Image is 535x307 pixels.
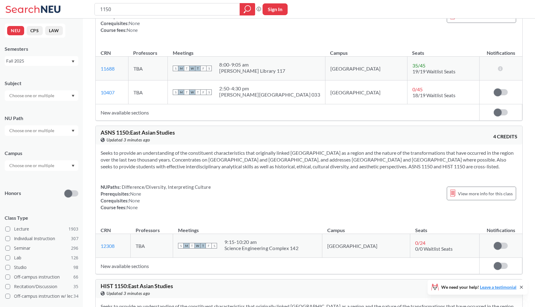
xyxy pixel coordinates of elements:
span: F [201,66,206,71]
input: Choose one or multiple [6,92,58,99]
span: We need your help! [441,285,516,289]
button: NEU [7,26,24,35]
label: Studio [5,263,78,271]
th: Notifications [480,43,522,57]
div: NUPaths: Prerequisites: Corequisites: Course fees: [101,184,211,211]
span: M [178,66,184,71]
th: Meetings [168,43,325,57]
span: 0 / 24 [415,240,425,246]
span: None [129,20,140,26]
span: Class Type [5,214,78,221]
span: S [173,89,178,95]
div: Semesters [5,45,78,52]
div: CRN [101,227,111,234]
span: 18/19 Waitlist Seats [412,92,455,98]
th: Campus [325,43,407,57]
div: CRN [101,50,111,56]
label: Recitation/Discussion [5,283,78,291]
span: 0 / 45 [412,86,423,92]
svg: magnifying glass [244,5,251,14]
a: 11688 [101,66,115,71]
span: Difference/Diversity, Interpreting Culture [121,184,211,190]
td: TBA [131,234,173,258]
span: F [201,89,206,95]
input: Choose one or multiple [6,127,58,134]
span: None [130,191,141,197]
span: 296 [71,245,78,252]
div: magnifying glass [240,3,255,15]
div: Fall 2025 [6,58,71,64]
button: CPS [27,26,43,35]
span: None [127,205,138,210]
span: ASNS 1150 : East Asian Studies [101,129,175,136]
div: 2:50 - 4:30 pm [219,85,320,92]
th: Professors [128,43,168,57]
span: 35 [73,283,78,290]
span: 307 [71,235,78,242]
div: Dropdown arrow [5,160,78,171]
td: [GEOGRAPHIC_DATA] [325,80,407,104]
p: Honors [5,190,21,197]
div: 8:00 - 9:05 am [219,62,285,68]
span: T [184,66,189,71]
span: T [184,89,189,95]
th: Notifications [480,221,522,234]
td: [GEOGRAPHIC_DATA] [325,57,407,80]
span: Updated 3 minutes ago [107,290,150,297]
td: [GEOGRAPHIC_DATA] [322,234,410,258]
a: Leave a testimonial [480,284,516,290]
span: S [178,243,184,249]
label: Off-campus instruction [5,273,78,281]
span: F [206,243,211,249]
div: Science Engineering Complex 142 [224,245,298,251]
th: Campus [322,221,410,234]
span: None [129,198,140,203]
span: T [195,66,201,71]
section: Seeks to provide an understanding of the constituent characteristics that originally linked [GEOG... [101,149,517,170]
span: 0/0 Waitlist Seats [415,246,453,252]
td: New available sections [96,104,480,121]
span: View more info for this class [458,190,513,197]
span: W [195,243,200,249]
label: Lab [5,254,78,262]
span: W [189,66,195,71]
span: 1903 [68,226,78,232]
span: 19/19 Waitlist Seats [412,68,455,74]
span: 35 / 45 [412,63,425,68]
span: S [206,89,212,95]
div: NU Path [5,115,78,122]
div: [PERSON_NAME] Library 117 [219,68,285,74]
label: Individual Instruction [5,235,78,243]
svg: Dropdown arrow [72,95,75,97]
svg: Dropdown arrow [72,165,75,167]
span: T [189,243,195,249]
div: Subject [5,80,78,87]
input: Class, professor, course number, "phrase" [99,4,235,15]
label: Off-campus instruction w/ lec [5,292,78,300]
span: 66 [73,274,78,280]
div: NUPaths: Prerequisites: Corequisites: Course fees: [101,6,214,33]
button: Sign In [263,3,288,15]
svg: Dropdown arrow [72,130,75,132]
th: Professors [131,221,173,234]
th: Meetings [173,221,322,234]
td: TBA [128,57,168,80]
div: Dropdown arrow [5,90,78,101]
span: 34 [73,293,78,300]
span: 98 [73,264,78,271]
td: New available sections [96,258,480,274]
div: [PERSON_NAME][GEOGRAPHIC_DATA] 033 [219,92,320,98]
span: T [200,243,206,249]
a: 12308 [101,243,115,249]
div: 9:15 - 10:20 am [224,239,298,245]
span: M [184,243,189,249]
a: 10407 [101,89,115,95]
span: W [189,89,195,95]
button: LAW [45,26,63,35]
span: 4 CREDITS [493,133,517,140]
span: 126 [71,254,78,261]
span: None [127,27,138,33]
input: Choose one or multiple [6,162,58,169]
span: S [173,66,178,71]
td: TBA [128,80,168,104]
